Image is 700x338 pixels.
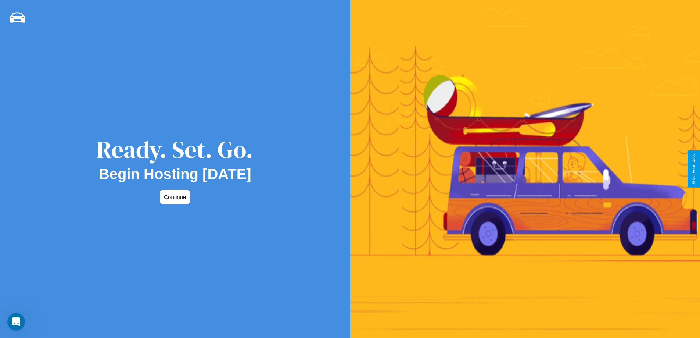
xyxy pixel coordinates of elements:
iframe: Intercom live chat [7,313,25,331]
div: Ready. Set. Go. [97,133,253,166]
div: Give Feedback [691,154,696,184]
h2: Begin Hosting [DATE] [99,166,251,182]
button: Continue [160,190,190,204]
